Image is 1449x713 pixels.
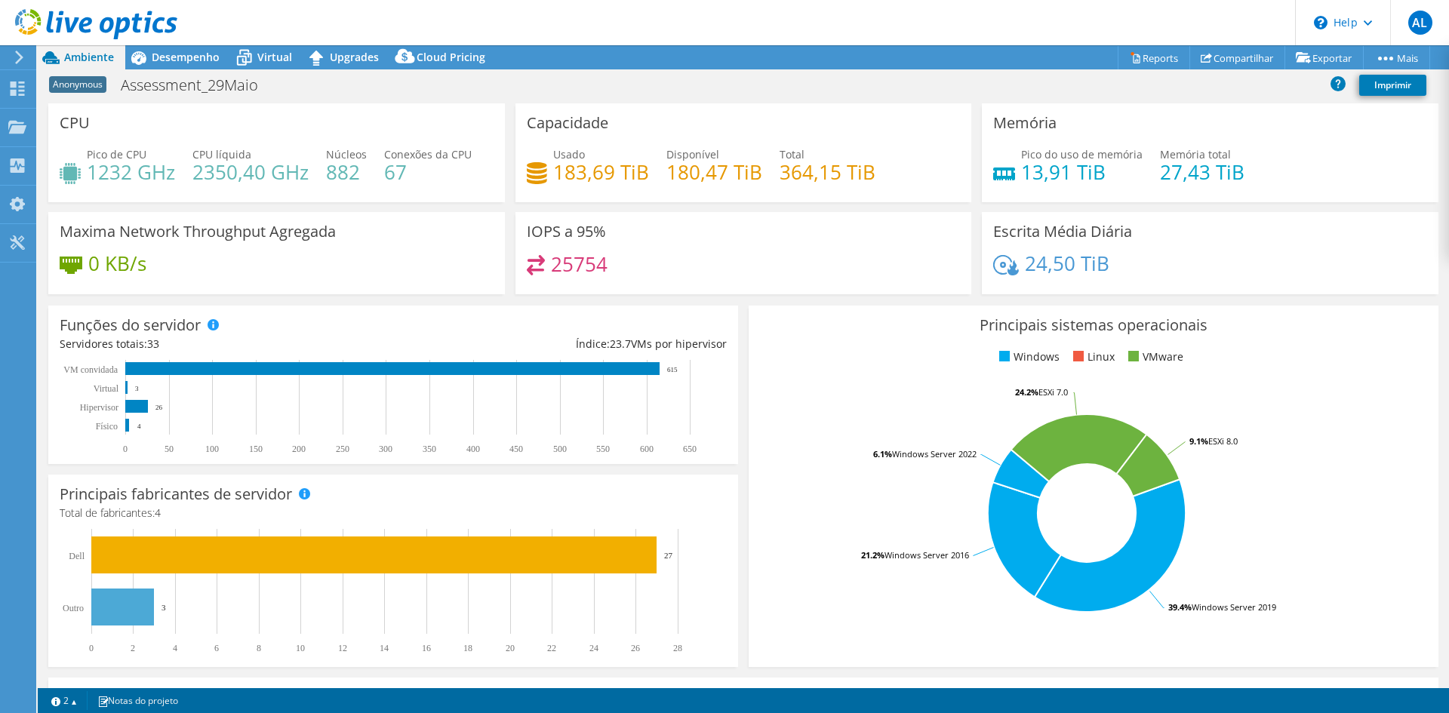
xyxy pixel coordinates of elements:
[152,50,220,64] span: Desempenho
[165,444,174,454] text: 50
[60,486,292,502] h3: Principais fabricantes de servidor
[60,317,201,333] h3: Funções do servidor
[80,402,118,413] text: Hipervisor
[94,383,119,394] text: Virtual
[1160,147,1231,161] span: Memória total
[417,50,485,64] span: Cloud Pricing
[87,691,189,710] a: Notas do projeto
[1025,255,1109,272] h4: 24,50 TiB
[155,506,161,520] span: 4
[384,164,472,180] h4: 67
[1189,46,1285,69] a: Compartilhar
[993,223,1132,240] h3: Escrita Média Diária
[87,147,146,161] span: Pico de CPU
[162,603,166,612] text: 3
[463,643,472,653] text: 18
[506,643,515,653] text: 20
[551,256,608,272] h4: 25754
[1284,46,1364,69] a: Exportar
[326,164,367,180] h4: 882
[527,115,608,131] h3: Capacidade
[892,448,977,459] tspan: Windows Server 2022
[147,337,159,351] span: 33
[673,643,682,653] text: 28
[249,444,263,454] text: 150
[780,164,875,180] h4: 364,15 TiB
[63,603,84,613] text: Outro
[1038,386,1068,398] tspan: ESXi 7.0
[205,444,219,454] text: 100
[509,444,523,454] text: 450
[155,404,163,411] text: 26
[173,643,177,653] text: 4
[1408,11,1432,35] span: AL
[123,444,128,454] text: 0
[553,147,585,161] span: Usado
[861,549,884,561] tspan: 21.2%
[1021,147,1143,161] span: Pico do uso de memória
[88,255,146,272] h4: 0 KB/s
[610,337,631,351] span: 23.7
[69,551,85,561] text: Dell
[1015,386,1038,398] tspan: 24.2%
[131,643,135,653] text: 2
[683,444,697,454] text: 650
[664,551,673,560] text: 27
[384,147,472,161] span: Conexões da CPU
[1021,164,1143,180] h4: 13,91 TiB
[553,164,649,180] h4: 183,69 TiB
[137,423,141,430] text: 4
[422,643,431,653] text: 16
[1118,46,1190,69] a: Reports
[379,444,392,454] text: 300
[380,643,389,653] text: 14
[466,444,480,454] text: 400
[60,336,393,352] div: Servidores totais:
[60,223,336,240] h3: Maxima Network Throughput Agregada
[873,448,892,459] tspan: 6.1%
[49,76,106,93] span: Anonymous
[96,421,118,432] tspan: Físico
[666,147,719,161] span: Disponível
[589,643,598,653] text: 24
[780,147,804,161] span: Total
[423,444,436,454] text: 350
[640,444,654,454] text: 600
[1069,349,1115,365] li: Linux
[64,50,114,64] span: Ambiente
[257,50,292,64] span: Virtual
[1363,46,1430,69] a: Mais
[296,643,305,653] text: 10
[135,385,139,392] text: 3
[336,444,349,454] text: 250
[527,223,606,240] h3: IOPS a 95%
[41,691,88,710] a: 2
[993,115,1057,131] h3: Memória
[1314,16,1327,29] svg: \n
[760,317,1427,333] h3: Principais sistemas operacionais
[87,164,175,180] h4: 1232 GHz
[1168,601,1192,613] tspan: 39.4%
[1192,601,1276,613] tspan: Windows Server 2019
[292,444,306,454] text: 200
[995,349,1060,365] li: Windows
[631,643,640,653] text: 26
[114,77,281,94] h1: Assessment_29Maio
[553,444,567,454] text: 500
[1208,435,1238,447] tspan: ESXi 8.0
[667,366,678,373] text: 615
[326,147,367,161] span: Núcleos
[1189,435,1208,447] tspan: 9.1%
[338,643,347,653] text: 12
[596,444,610,454] text: 550
[214,643,219,653] text: 6
[192,147,251,161] span: CPU líquida
[63,364,118,375] text: VM convidada
[884,549,969,561] tspan: Windows Server 2016
[393,336,727,352] div: Índice: VMs por hipervisor
[257,643,261,653] text: 8
[547,643,556,653] text: 22
[60,505,727,521] h4: Total de fabricantes:
[1124,349,1183,365] li: VMware
[1359,75,1426,96] a: Imprimir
